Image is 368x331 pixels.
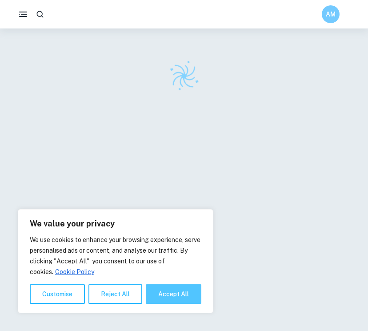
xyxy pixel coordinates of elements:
[55,268,95,276] a: Cookie Policy
[164,56,204,97] img: Clastify logo
[30,234,201,277] p: We use cookies to enhance your browsing experience, serve personalised ads or content, and analys...
[326,9,336,19] h6: AM
[88,284,142,304] button: Reject All
[146,284,201,304] button: Accept All
[322,5,340,23] button: AM
[30,284,85,304] button: Customise
[18,209,213,313] div: We value your privacy
[30,218,201,229] p: We value your privacy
